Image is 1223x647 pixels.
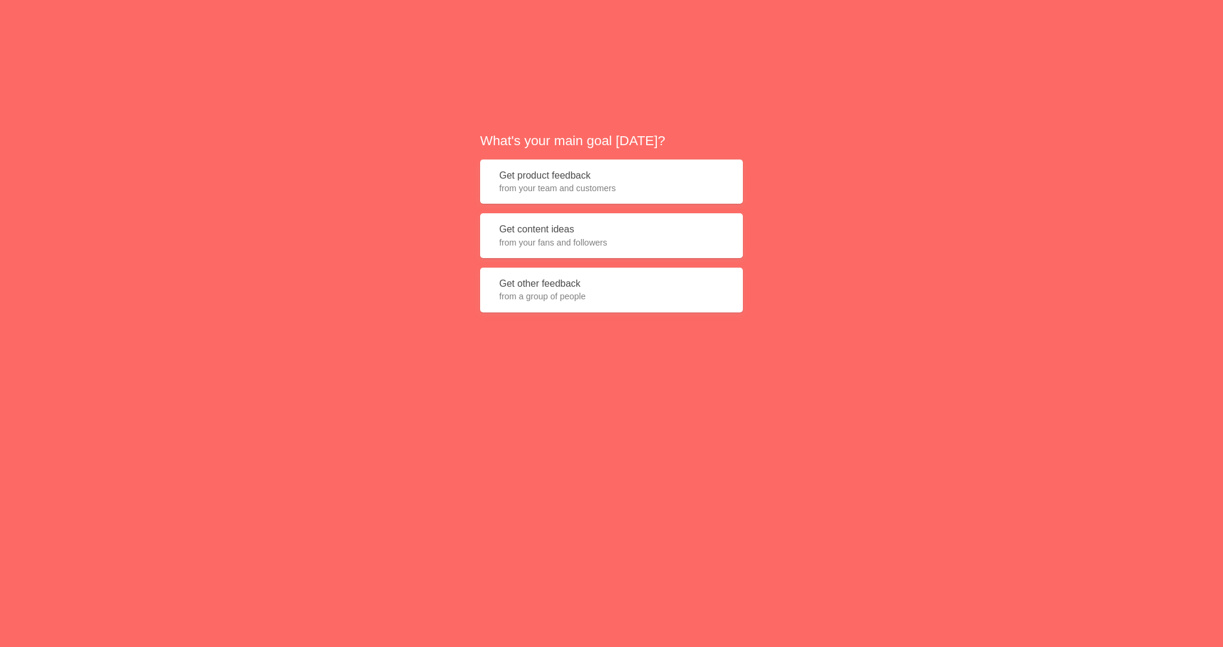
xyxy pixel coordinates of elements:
[499,290,724,302] span: from a group of people
[480,131,743,150] h2: What's your main goal [DATE]?
[480,213,743,258] button: Get content ideasfrom your fans and followers
[480,268,743,312] button: Get other feedbackfrom a group of people
[499,237,724,249] span: from your fans and followers
[499,182,724,194] span: from your team and customers
[480,160,743,204] button: Get product feedbackfrom your team and customers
